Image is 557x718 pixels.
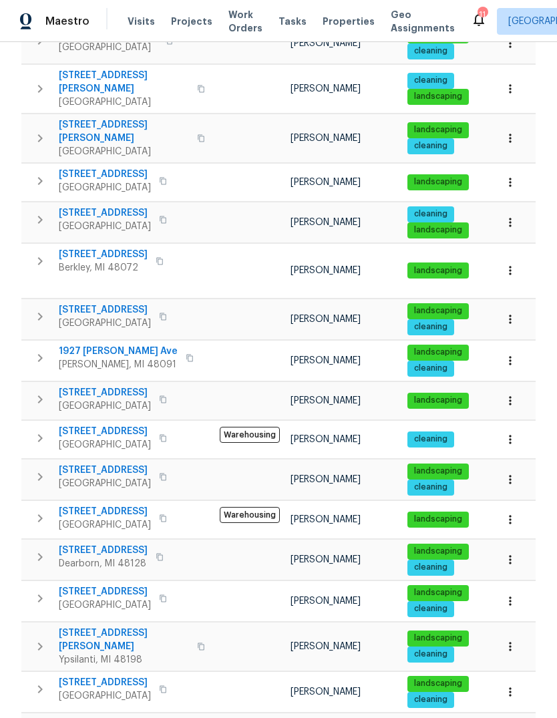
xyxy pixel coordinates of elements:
span: [STREET_ADDRESS] [59,248,148,261]
span: [PERSON_NAME] [291,315,361,324]
span: [GEOGRAPHIC_DATA] [59,689,151,703]
span: Dearborn, MI 48128 [59,557,148,570]
span: [PERSON_NAME] [291,134,361,143]
span: Projects [171,15,212,28]
span: landscaping [409,587,468,598]
span: [PERSON_NAME] [291,687,361,697]
span: [GEOGRAPHIC_DATA] [59,317,151,330]
span: landscaping [409,678,468,689]
span: [PERSON_NAME] [291,435,361,444]
span: [PERSON_NAME] [291,356,361,365]
div: 11 [478,8,487,21]
span: [STREET_ADDRESS][PERSON_NAME] [59,626,189,653]
span: cleaning [409,694,453,705]
span: [STREET_ADDRESS] [59,168,151,181]
span: Work Orders [228,8,262,35]
span: landscaping [409,265,468,277]
span: [PERSON_NAME] [291,218,361,227]
span: [PERSON_NAME], MI 48091 [59,358,178,371]
span: cleaning [409,321,453,333]
span: landscaping [409,347,468,358]
span: [STREET_ADDRESS] [59,585,151,598]
span: landscaping [409,633,468,644]
span: [GEOGRAPHIC_DATA] [59,220,151,233]
span: [STREET_ADDRESS] [59,206,151,220]
span: [PERSON_NAME] [291,642,361,651]
span: Ypsilanti, MI 48198 [59,653,189,667]
span: [GEOGRAPHIC_DATA] [59,41,157,54]
span: [STREET_ADDRESS] [59,425,151,438]
span: landscaping [409,176,468,188]
span: [GEOGRAPHIC_DATA] [59,518,151,532]
span: [STREET_ADDRESS] [59,676,151,689]
span: Warehousing [220,427,280,443]
span: [GEOGRAPHIC_DATA] [59,181,151,194]
span: [STREET_ADDRESS] [59,464,151,477]
span: Warehousing [220,507,280,523]
span: [GEOGRAPHIC_DATA] [59,399,151,413]
span: landscaping [409,546,468,557]
span: landscaping [409,305,468,317]
span: Visits [128,15,155,28]
span: landscaping [409,514,468,525]
span: landscaping [409,124,468,136]
span: [PERSON_NAME] [291,555,361,564]
span: [PERSON_NAME] [291,515,361,524]
span: [PERSON_NAME] [291,396,361,405]
span: cleaning [409,433,453,445]
span: landscaping [409,395,468,406]
span: [PERSON_NAME] [291,39,361,48]
span: [PERSON_NAME] [291,84,361,94]
span: cleaning [409,562,453,573]
span: cleaning [409,482,453,493]
span: Properties [323,15,375,28]
span: Tasks [278,17,307,26]
span: [STREET_ADDRESS][PERSON_NAME] [59,69,189,96]
span: [GEOGRAPHIC_DATA] [59,598,151,612]
span: cleaning [409,363,453,374]
span: cleaning [409,75,453,86]
span: cleaning [409,45,453,57]
span: landscaping [409,91,468,102]
span: cleaning [409,649,453,660]
span: landscaping [409,224,468,236]
span: [GEOGRAPHIC_DATA] [59,96,189,109]
span: cleaning [409,140,453,152]
span: [STREET_ADDRESS] [59,544,148,557]
span: [STREET_ADDRESS][PERSON_NAME] [59,118,189,145]
span: [STREET_ADDRESS] [59,505,151,518]
span: Berkley, MI 48072 [59,261,148,275]
span: cleaning [409,208,453,220]
span: Geo Assignments [391,8,455,35]
span: Maestro [45,15,89,28]
span: cleaning [409,603,453,614]
span: [STREET_ADDRESS] [59,303,151,317]
span: [PERSON_NAME] [291,475,361,484]
span: [PERSON_NAME] [291,596,361,606]
span: [STREET_ADDRESS] [59,386,151,399]
span: [GEOGRAPHIC_DATA] [59,477,151,490]
span: [GEOGRAPHIC_DATA] [59,438,151,452]
span: landscaping [409,466,468,477]
span: [PERSON_NAME] [291,178,361,187]
span: 1927 [PERSON_NAME] Ave [59,345,178,358]
span: [GEOGRAPHIC_DATA] [59,145,189,158]
span: [PERSON_NAME] [291,266,361,275]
